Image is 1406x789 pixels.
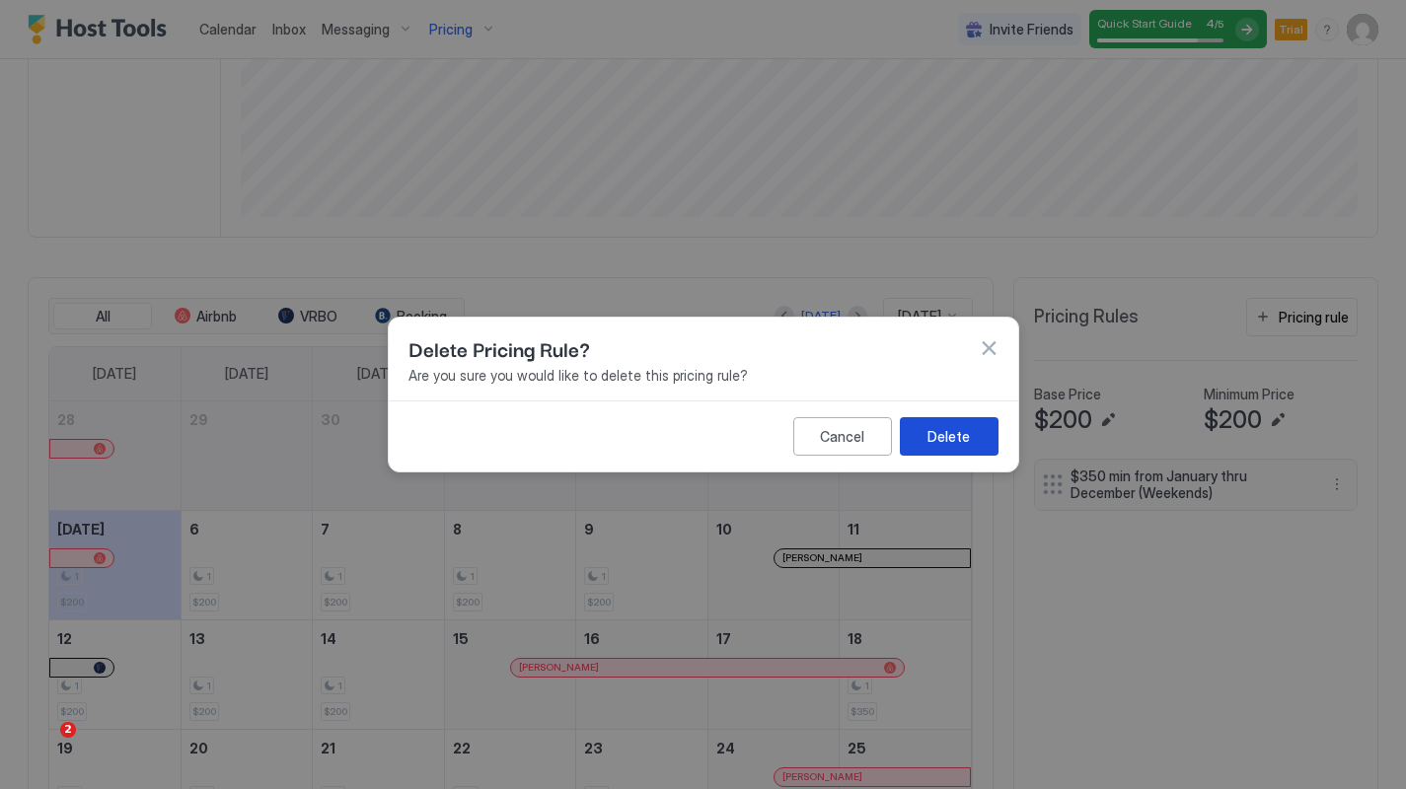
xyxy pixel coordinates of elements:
[408,367,999,385] span: Are you sure you would like to delete this pricing rule?
[20,722,67,769] iframe: Intercom live chat
[820,426,864,447] div: Cancel
[793,417,892,456] button: Cancel
[408,333,590,363] span: Delete Pricing Rule?
[927,426,970,447] div: Delete
[60,722,76,738] span: 2
[900,417,999,456] button: Delete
